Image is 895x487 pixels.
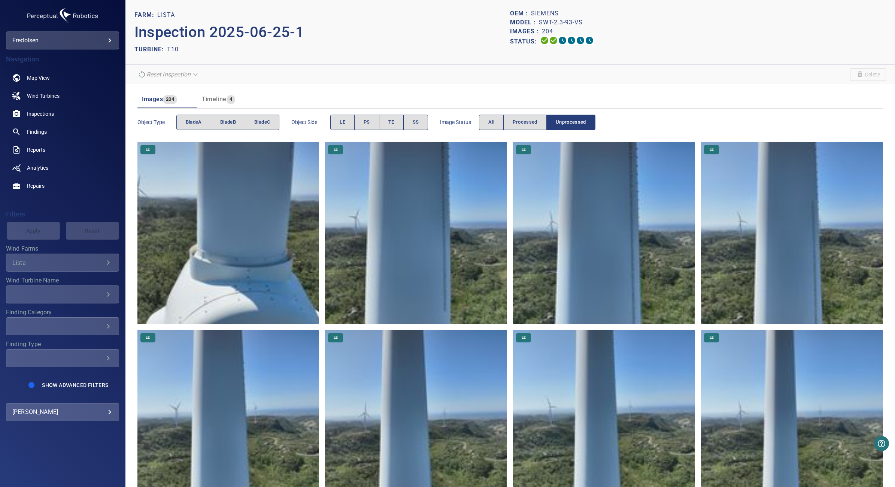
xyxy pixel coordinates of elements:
a: analytics noActive [6,159,119,177]
div: Wind Farms [6,254,119,272]
span: Unprocessed [556,118,586,127]
label: Finding Category [6,309,119,315]
span: PS [364,118,370,127]
p: Lista [157,10,175,19]
a: inspections noActive [6,105,119,123]
button: SS [403,115,428,130]
span: Repairs [27,182,45,190]
a: findings noActive [6,123,119,141]
span: Inspections [27,110,54,118]
button: All [479,115,504,130]
a: reports noActive [6,141,119,159]
span: 4 [227,95,235,104]
div: objectType [176,115,280,130]
p: Images : [510,27,542,36]
div: imageStatus [479,115,595,130]
span: LE [340,118,345,127]
span: Analytics [27,164,48,172]
div: Lista [12,259,104,266]
span: All [488,118,494,127]
span: TE [388,118,394,127]
button: PS [354,115,379,130]
a: map noActive [6,69,119,87]
label: Wind Turbine Name [6,278,119,284]
svg: Classification 0% [585,36,594,45]
button: bladeB [211,115,245,130]
p: T10 [167,45,179,54]
span: Object type [137,118,176,126]
span: Wind Turbines [27,92,60,100]
p: OEM : [510,9,531,18]
button: Unprocessed [546,115,595,130]
span: Show Advanced Filters [42,382,108,388]
span: Unable to delete the inspection due to your user permissions [850,68,886,81]
label: Finding Type [6,341,119,347]
a: windturbines noActive [6,87,119,105]
span: Processed [513,118,537,127]
p: TURBINE: [134,45,167,54]
span: LE [141,335,154,340]
button: Processed [503,115,546,130]
button: TE [379,115,404,130]
span: Reports [27,146,45,154]
svg: Uploading 100% [540,36,549,45]
div: Finding Category [6,317,119,335]
span: LE [705,147,718,152]
span: bladeC [254,118,270,127]
div: Wind Turbine Name [6,285,119,303]
p: 204 [542,27,553,36]
p: Inspection 2025-06-25-1 [134,21,510,43]
div: Reset inspection [134,68,203,81]
p: FARM: [134,10,157,19]
span: LE [517,335,530,340]
p: Status: [510,36,540,47]
button: Show Advanced Filters [37,379,113,391]
p: Model : [510,18,539,27]
span: LE [141,147,154,152]
span: 204 [163,95,177,104]
div: fredolsen [6,31,119,49]
svg: Selecting 0% [558,36,567,45]
svg: Matching 0% [576,36,585,45]
h4: Navigation [6,55,119,63]
span: SS [413,118,419,127]
div: Finding Type [6,349,119,367]
p: Siemens [531,9,559,18]
button: bladeC [245,115,279,130]
button: bladeA [176,115,211,130]
label: Wind Farms [6,246,119,252]
button: LE [330,115,355,130]
span: Timeline [202,96,227,103]
span: bladeB [220,118,236,127]
svg: ML Processing 0% [567,36,576,45]
a: repairs noActive [6,177,119,195]
div: objectSide [330,115,428,130]
svg: Data Formatted 100% [549,36,558,45]
em: Reset inspection [146,71,191,78]
span: bladeA [186,118,202,127]
span: LE [329,147,342,152]
span: Image Status [440,118,479,126]
div: Unable to reset the inspection due to your user permissions [134,68,203,81]
h4: Filters [6,211,119,218]
span: Map View [27,74,50,82]
img: fredolsen-logo [25,6,100,25]
span: LE [517,147,530,152]
span: LE [329,335,342,340]
div: fredolsen [12,34,113,46]
div: [PERSON_NAME] [12,406,113,418]
span: Images [142,96,163,103]
span: Object Side [291,118,330,126]
span: Findings [27,128,47,136]
span: LE [705,335,718,340]
p: SWT-2.3-93-VS [539,18,583,27]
